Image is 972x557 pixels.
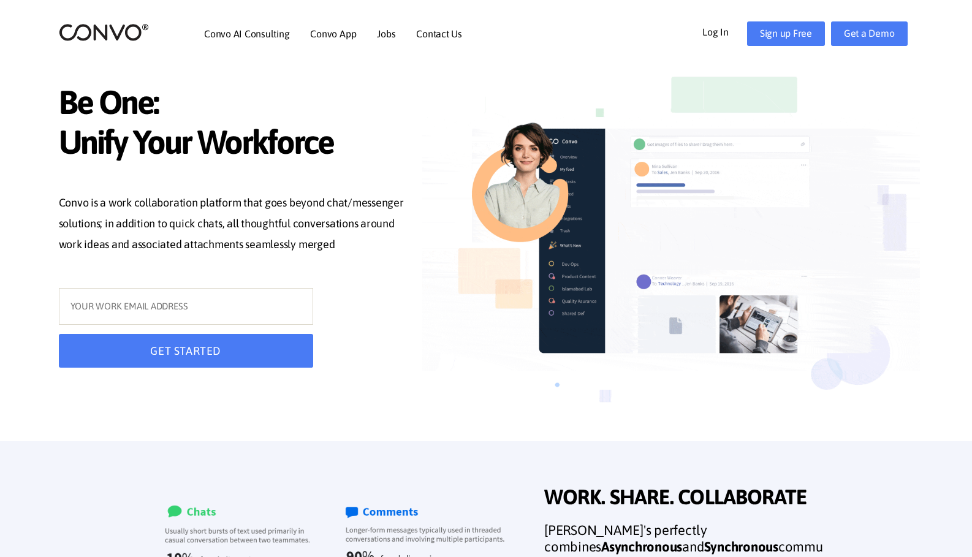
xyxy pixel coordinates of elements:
[747,21,825,46] a: Sign up Free
[59,23,149,42] img: logo_2.png
[59,288,313,325] input: YOUR WORK EMAIL ADDRESS
[702,21,747,41] a: Log In
[601,539,682,555] strong: Asynchronous
[422,55,920,441] img: image_not_found
[416,29,462,39] a: Contact Us
[310,29,356,39] a: Convo App
[544,485,826,513] span: WORK. SHARE. COLLABORATE
[59,192,404,257] p: Convo is a work collaboration platform that goes beyond chat/messenger solutions; in addition to ...
[204,29,289,39] a: Convo AI Consulting
[831,21,908,46] a: Get a Demo
[59,83,404,126] span: Be One:
[377,29,395,39] a: Jobs
[59,334,313,368] button: GET STARTED
[59,123,404,165] span: Unify Your Workforce
[704,539,778,555] strong: Synchronous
